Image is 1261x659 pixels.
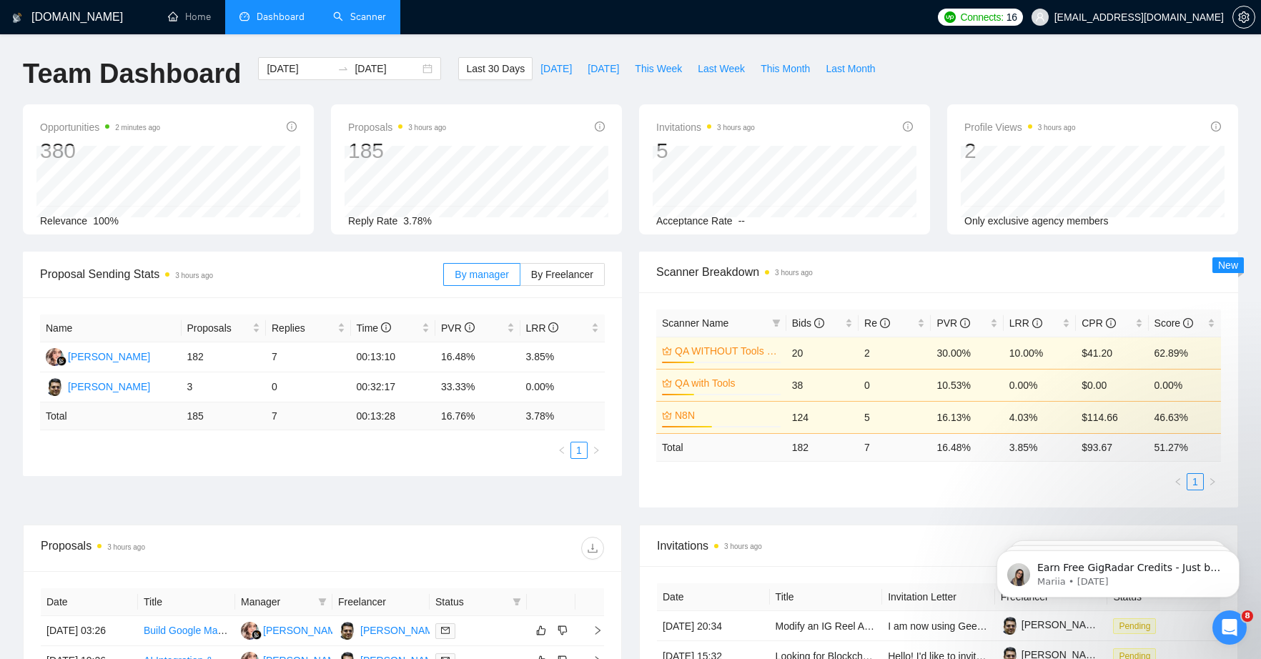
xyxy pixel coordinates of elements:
td: 33.33% [435,372,520,402]
td: [DATE] 03:26 [41,616,138,646]
button: This Month [753,57,818,80]
td: 46.63% [1149,401,1221,433]
td: 0 [266,372,351,402]
a: Modify an IG Reel Automation Posting Script to a IG Post Automation Script [776,620,1110,632]
time: 2 minutes ago [115,124,160,132]
time: 3 hours ago [175,272,213,279]
span: to [337,63,349,74]
th: Date [41,588,138,616]
span: Reply Rate [348,215,397,227]
span: Last Month [826,61,875,76]
th: Invitation Letter [882,583,995,611]
button: Last Week [690,57,753,80]
li: Previous Page [1169,473,1187,490]
span: crown [662,378,672,388]
td: 3.78 % [520,402,605,430]
td: 10.00% [1004,337,1076,369]
button: Last Month [818,57,883,80]
span: Scanner Breakdown [656,263,1221,281]
td: 182 [786,433,859,461]
span: Status [435,594,507,610]
td: 182 [182,342,267,372]
div: [PERSON_NAME] [68,379,150,395]
button: Last 30 Days [458,57,533,80]
time: 3 hours ago [408,124,446,132]
a: homeHome [168,11,211,23]
img: logo [12,6,22,29]
span: 3.78% [403,215,432,227]
input: Start date [267,61,332,76]
span: Pending [1113,618,1156,634]
img: gigradar-bm.png [56,356,66,366]
td: Build Google Maps Scraper + AI Workflow to Find Local Business Niches (Fredericksburg, VA & Beyond) [138,616,235,646]
button: dislike [554,622,571,639]
li: Previous Page [553,442,570,459]
td: 16.48% [435,342,520,372]
td: 62.89% [1149,337,1221,369]
span: LRR [526,322,559,334]
div: 185 [348,137,446,164]
li: Next Page [1204,473,1221,490]
span: Replies [272,320,335,336]
time: 3 hours ago [1038,124,1076,132]
span: Re [864,317,890,329]
a: PB[PERSON_NAME] [46,380,150,392]
span: By Freelancer [531,269,593,280]
div: Proposals [41,537,322,560]
span: Scanner Name [662,317,728,329]
img: PB [46,378,64,396]
td: Total [40,402,182,430]
button: left [1169,473,1187,490]
time: 3 hours ago [775,269,813,277]
span: info-circle [903,122,913,132]
span: Dashboard [257,11,305,23]
span: Only exclusive agency members [964,215,1109,227]
span: Score [1154,317,1193,329]
span: mail [441,626,450,635]
a: Build Google Maps Scraper + AI Workflow to Find Local Business Niches ([GEOGRAPHIC_DATA], [GEOGRA... [144,625,736,636]
img: gigradar-bm.png [252,630,262,640]
iframe: Intercom notifications message [975,520,1261,620]
button: setting [1232,6,1255,29]
span: filter [315,591,330,613]
span: info-circle [1032,318,1042,328]
span: Proposals [348,119,446,136]
span: PVR [441,322,475,334]
span: info-circle [960,318,970,328]
a: AS[PERSON_NAME] [46,350,150,362]
a: 1 [1187,474,1203,490]
td: 10.53% [931,369,1003,401]
span: [DATE] [540,61,572,76]
img: c1iKeaDyC9pHXJQXmUk0g40TM3sE0rMXz21osXO1jjsCb16zoZlqDQBQw1TD_b2kFE [1001,617,1019,635]
span: Acceptance Rate [656,215,733,227]
span: Invitations [656,119,755,136]
td: 30.00% [931,337,1003,369]
td: 16.13% [931,401,1003,433]
td: 4.03% [1004,401,1076,433]
td: 0.00% [1149,369,1221,401]
span: New [1218,259,1238,271]
input: End date [355,61,420,76]
span: filter [769,312,783,334]
td: Modify an IG Reel Automation Posting Script to a IG Post Automation Script [770,611,883,641]
div: 380 [40,137,160,164]
a: QA with Tools [675,375,778,391]
span: -- [738,215,745,227]
span: filter [513,598,521,606]
li: Next Page [588,442,605,459]
td: 16.76 % [435,402,520,430]
img: PB [338,622,356,640]
span: crown [662,346,672,356]
th: Freelancer [332,588,430,616]
td: 00:13:10 [351,342,436,372]
span: like [536,625,546,636]
span: user [1035,12,1045,22]
span: Invitations [657,537,1220,555]
time: 3 hours ago [107,543,145,551]
button: [DATE] [533,57,580,80]
td: 00:13:28 [351,402,436,430]
td: $114.66 [1076,401,1148,433]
